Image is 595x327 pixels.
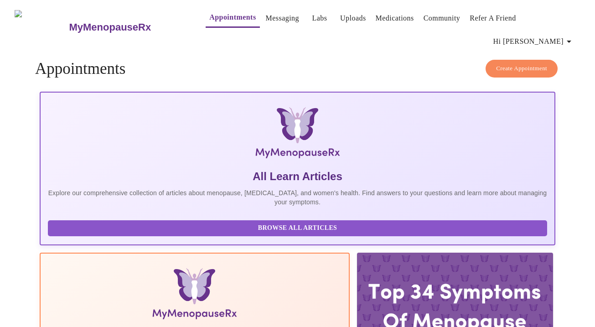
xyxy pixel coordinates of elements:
span: Hi [PERSON_NAME] [493,35,574,48]
button: Medications [372,9,418,27]
h5: All Learn Articles [48,169,547,184]
a: Messaging [266,12,299,25]
button: Create Appointment [486,60,558,78]
button: Labs [305,9,334,27]
a: Labs [312,12,327,25]
a: Appointments [209,11,256,24]
a: MyMenopauseRx [68,11,187,43]
button: Appointments [206,8,259,28]
a: Refer a Friend [470,12,516,25]
button: Uploads [336,9,370,27]
button: Browse All Articles [48,220,547,236]
a: Community [424,12,460,25]
img: MyMenopauseRx Logo [125,107,470,162]
span: Browse All Articles [57,223,538,234]
a: Uploads [340,12,366,25]
button: Community [420,9,464,27]
span: Create Appointment [496,63,547,74]
button: Messaging [262,9,303,27]
a: Browse All Articles [48,223,549,231]
p: Explore our comprehensive collection of articles about menopause, [MEDICAL_DATA], and women's hea... [48,188,547,207]
a: Medications [376,12,414,25]
h4: Appointments [35,60,560,78]
img: MyMenopauseRx Logo [15,10,68,44]
img: Menopause Manual [94,268,295,323]
button: Hi [PERSON_NAME] [490,32,578,51]
button: Refer a Friend [466,9,520,27]
h3: MyMenopauseRx [69,21,151,33]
